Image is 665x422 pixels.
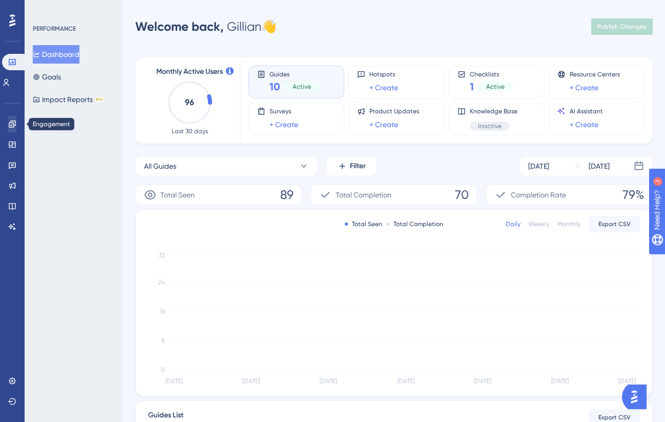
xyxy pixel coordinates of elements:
text: 96 [185,97,194,107]
span: 89 [280,187,294,203]
div: Total Completion [386,220,443,228]
span: AI Assistant [570,107,603,115]
a: + Create [369,82,398,94]
span: All Guides [144,160,176,172]
div: Gillian 👋 [135,18,277,35]
div: Total Seen [345,220,382,228]
span: Last 30 days [172,127,208,135]
span: Monthly Active Users [156,66,223,78]
div: Daily [506,220,521,228]
div: BETA [95,97,104,102]
tspan: [DATE] [242,377,260,385]
span: Total Completion [336,189,391,201]
tspan: 16 [160,308,165,315]
tspan: 24 [158,278,165,286]
iframe: UserGuiding AI Assistant Launcher [622,381,653,412]
span: Knowledge Base [470,107,517,115]
span: Publish Changes [597,23,647,31]
button: Export CSV [589,216,640,232]
span: Checklists [470,70,513,77]
button: Publish Changes [591,18,653,35]
span: Export CSV [598,413,631,421]
button: Filter [326,156,377,176]
tspan: 32 [159,252,165,259]
a: + Create [570,118,598,131]
span: Export CSV [598,220,631,228]
div: PERFORMANCE [33,25,76,33]
button: All Guides [135,156,318,176]
span: Resource Centers [570,70,620,78]
span: Total Seen [160,189,195,201]
button: Dashboard [33,45,79,64]
span: Active [293,83,311,91]
tspan: [DATE] [165,377,182,385]
span: Product Updates [369,107,419,115]
span: 79% [622,187,644,203]
tspan: [DATE] [320,377,337,385]
div: 3 [71,5,74,13]
span: Active [486,83,505,91]
span: Guides [269,70,319,77]
a: + Create [269,118,298,131]
div: [DATE] [589,160,610,172]
div: Monthly [557,220,580,228]
span: Inactive [478,122,502,130]
span: 1 [470,79,474,94]
div: [DATE] [528,160,549,172]
span: Hotspots [369,70,398,78]
div: Weekly [529,220,549,228]
span: Surveys [269,107,298,115]
button: Goals [33,68,61,86]
tspan: [DATE] [618,377,636,385]
span: Filter [350,160,366,172]
tspan: 8 [161,337,165,344]
span: Need Help? [24,3,64,15]
span: 70 [455,187,469,203]
tspan: 0 [161,366,165,373]
tspan: [DATE] [474,377,491,385]
span: 10 [269,79,280,94]
span: Welcome back, [135,19,224,34]
tspan: [DATE] [397,377,414,385]
a: + Create [570,82,598,94]
a: + Create [369,118,398,131]
button: Impact ReportsBETA [33,90,104,109]
tspan: [DATE] [551,377,569,385]
span: Completion Rate [511,189,566,201]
